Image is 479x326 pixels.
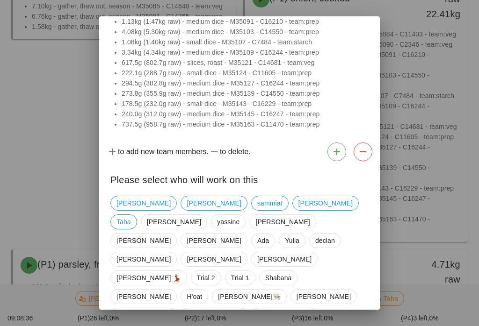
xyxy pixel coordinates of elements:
span: [PERSON_NAME] 💃 [116,271,181,285]
li: 3.34kg (4.34kg raw) - medium dice - M35109 - C16244 - team:prep [122,47,369,57]
li: 178.5g (232.0g raw) - small dice - M35143 - C16229 - team:prep [122,99,369,109]
span: H'oat [187,290,202,304]
span: [PERSON_NAME] [255,215,310,229]
span: [PERSON_NAME] [116,196,171,210]
span: sammiat [257,196,283,210]
li: 294.5g (382.8g raw) - medium dice - M35127 - C16244 - team:prep [122,78,369,88]
span: [PERSON_NAME] [116,290,171,304]
span: [PERSON_NAME] [297,290,351,304]
span: [PERSON_NAME] [298,196,353,210]
span: [PERSON_NAME] [187,234,241,248]
li: 4.08kg (5.30kg raw) - medium dice - M35103 - C14550 - team:prep [122,27,369,37]
span: Yulia [285,234,299,248]
div: Please select who will work on this [99,165,380,192]
span: [PERSON_NAME] [187,252,241,266]
span: [PERSON_NAME] [257,308,312,322]
span: Taha [116,215,131,229]
li: 240.0g (312.0g raw) - medium dice - M35145 - C16247 - team:prep [122,109,369,119]
span: Ada [257,234,269,248]
li: 1.08kg (1.40kg raw) - small dice - M35107 - C7484 - team:starch [122,37,369,47]
span: [PERSON_NAME] [257,252,312,266]
span: [PERSON_NAME] [116,234,171,248]
span: yassine [217,215,239,229]
span: declan [315,234,335,248]
span: [PERSON_NAME] [116,252,171,266]
span: Shabana [265,271,292,285]
span: [PERSON_NAME]👨🏼‍🍳 [218,290,281,304]
div: to add new team members. to delete. [99,139,380,165]
li: 1.13kg (1.47kg raw) - medium dice - M35091 - C16210 - team:prep [122,16,369,27]
li: 222.1g (288.7g raw) - small dice - M35124 - C11605 - team:prep [122,68,369,78]
li: 273.8g (355.9g raw) - medium dice - M35139 - C14550 - team:prep [122,88,369,99]
span: [PERSON_NAME] [147,215,201,229]
li: 617.5g (802.7g raw) - slices, roast - M35121 - C14681 - team:veg [122,57,369,68]
li: 737.5g (958.7g raw) - medium dice - M35163 - C11470 - team:prep [122,119,369,129]
span: Trial 2 [197,271,215,285]
span: [PERSON_NAME] [187,196,241,210]
span: [PERSON_NAME] [187,308,241,322]
span: Trial 1 [231,271,249,285]
span: [PERSON_NAME] [116,308,171,322]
